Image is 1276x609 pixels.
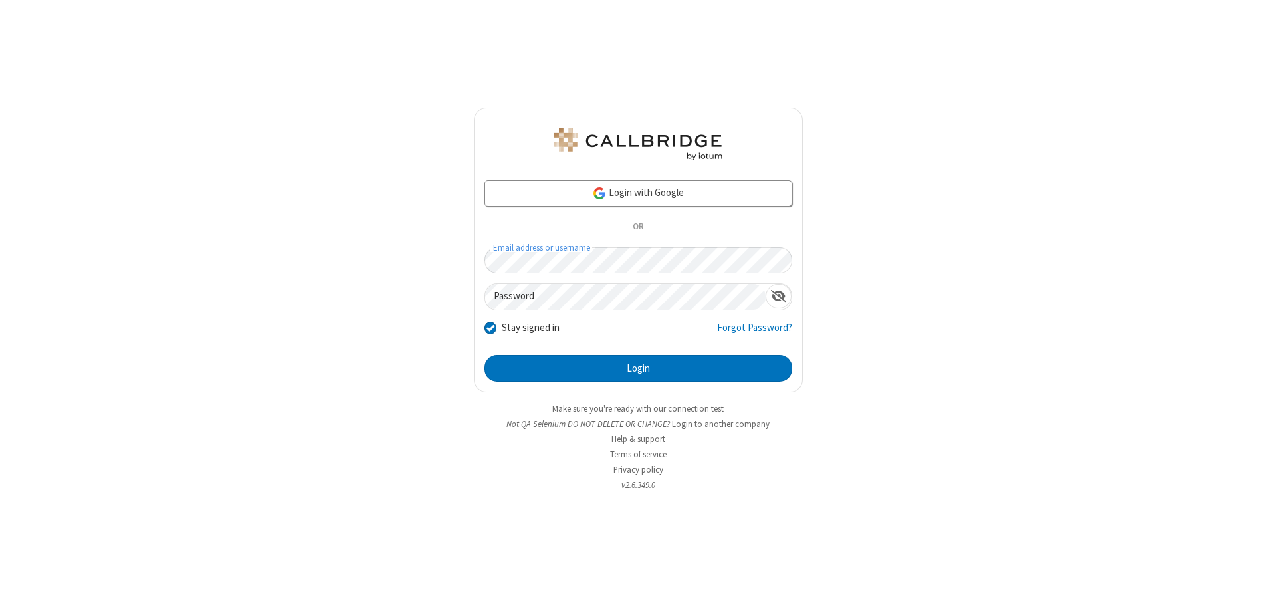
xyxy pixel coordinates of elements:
li: Not QA Selenium DO NOT DELETE OR CHANGE? [474,418,803,430]
input: Email address or username [484,247,792,273]
label: Stay signed in [502,320,560,336]
img: google-icon.png [592,186,607,201]
a: Make sure you're ready with our connection test [552,403,724,414]
a: Help & support [611,433,665,445]
button: Login to another company [672,418,770,430]
span: OR [627,218,649,237]
a: Privacy policy [613,464,663,475]
button: Login [484,355,792,382]
div: Show password [766,284,792,308]
a: Login with Google [484,180,792,207]
img: QA Selenium DO NOT DELETE OR CHANGE [552,128,724,160]
li: v2.6.349.0 [474,479,803,491]
a: Terms of service [610,449,667,460]
input: Password [485,284,766,310]
a: Forgot Password? [717,320,792,346]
